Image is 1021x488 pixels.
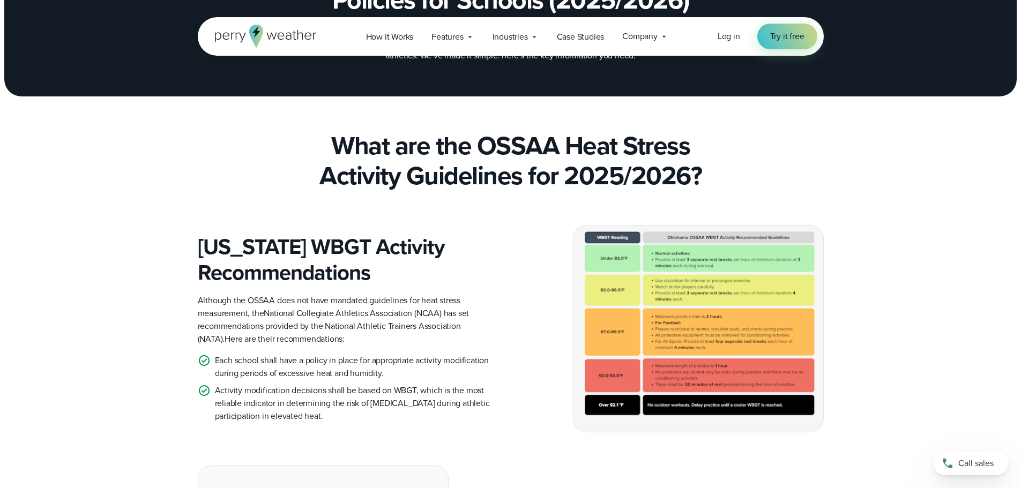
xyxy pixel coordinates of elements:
[718,30,740,42] span: Log in
[493,31,528,43] span: Industries
[622,30,658,43] span: Company
[933,452,1008,475] a: Call sales
[198,131,824,191] h2: What are the OSSAA Heat Stress Activity Guidelines for 2025/2026?
[548,26,614,48] a: Case Studies
[357,26,423,48] a: How it Works
[770,30,804,43] span: Try it free
[215,384,502,423] p: Activity modification decisions shall be based on WBGT, which is the most reliable indicator in d...
[757,24,817,49] a: Try it free
[215,354,502,380] p: Each school shall have a policy in place for appropriate activity modification during periods of ...
[198,294,502,346] p: National Collegiate Athletics Association (NCAA) has set recommendations provided by the National...
[225,333,345,345] span: Here are their recommendations:
[573,226,823,431] img: Oklahoma OSSAA WBGT Guidelines
[718,30,740,43] a: Log in
[366,31,414,43] span: How it Works
[431,31,463,43] span: Features
[198,294,460,319] span: Although the OSSAA does not have mandated guidelines for heat stress measurement, the
[198,234,502,286] h3: [US_STATE] WBGT Activity Recommendations
[958,457,994,470] span: Call sales
[557,31,605,43] span: Case Studies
